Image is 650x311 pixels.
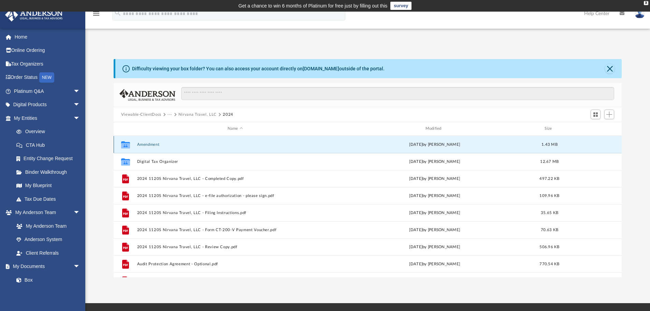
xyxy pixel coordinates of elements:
[5,98,90,112] a: Digital Productsarrow_drop_down
[539,262,559,266] span: 770.54 KB
[541,211,558,214] span: 35.65 KB
[10,219,84,233] a: My Anderson Team
[137,211,333,215] button: 2024 1120S Nirvana Travel, LLC - Filing Instructions.pdf
[39,72,54,83] div: NEW
[644,1,648,5] div: close
[10,192,90,206] a: Tax Due Dates
[10,165,90,179] a: Binder Walkthrough
[168,112,172,118] button: ···
[121,112,161,118] button: Viewable-ClientDocs
[137,159,333,164] button: Digital Tax Organizer
[591,110,601,119] button: Switch to Grid View
[541,142,558,146] span: 1.43 MB
[336,126,533,132] div: Modified
[178,112,217,118] button: Nirvana Travel, LLC
[539,245,559,249] span: 506.96 KB
[566,126,614,132] div: id
[73,84,87,98] span: arrow_drop_down
[136,126,333,132] div: Name
[336,193,533,199] div: [DATE] by [PERSON_NAME]
[539,176,559,180] span: 497.22 KB
[539,194,559,197] span: 109.96 KB
[336,158,533,165] div: [DATE] by [PERSON_NAME]
[10,152,90,166] a: Entity Change Request
[10,138,90,152] a: CTA Hub
[540,159,559,163] span: 12.67 MB
[137,194,333,198] button: 2024 1120S Nirvana Travel, LLC - e-file authorization - please sign.pdf
[92,10,100,18] i: menu
[5,57,90,71] a: Tax Organizers
[336,141,533,147] div: [DATE] by [PERSON_NAME]
[117,126,134,132] div: id
[137,176,333,181] button: 2024 1120S Nirvana Travel, LLC - Completed Copy.pdf
[239,2,388,10] div: Get a chance to win 6 months of Platinum for free just by filling out this
[181,87,614,100] input: Search files and folders
[336,244,533,250] div: [DATE] by [PERSON_NAME]
[390,2,411,10] a: survey
[635,9,645,18] img: User Pic
[303,66,339,71] a: [DOMAIN_NAME]
[223,112,233,118] button: 2024
[5,260,87,273] a: My Documentsarrow_drop_down
[5,44,90,57] a: Online Ordering
[5,30,90,44] a: Home
[3,8,65,22] img: Anderson Advisors Platinum Portal
[10,125,90,139] a: Overview
[114,136,622,277] div: grid
[10,233,87,246] a: Anderson System
[137,262,333,266] button: Audit Protection Agreement - Optional.pdf
[137,245,333,249] button: 2024 1120S Nirvana Travel, LLC - Review Copy.pdf
[605,64,615,73] button: Close
[5,206,87,220] a: My Anderson Teamarrow_drop_down
[5,71,90,85] a: Order StatusNEW
[137,228,333,232] button: 2024 1120S Nirvana Travel, LLC - Form CT-200-V Payment Voucher.pdf
[137,142,333,147] button: Amendment
[10,179,87,193] a: My Blueprint
[73,260,87,274] span: arrow_drop_down
[336,261,533,267] div: [DATE] by [PERSON_NAME]
[5,111,90,125] a: My Entitiesarrow_drop_down
[114,9,121,17] i: search
[336,210,533,216] div: [DATE] by [PERSON_NAME]
[5,84,90,98] a: Platinum Q&Aarrow_drop_down
[10,273,84,287] a: Box
[10,246,87,260] a: Client Referrals
[73,111,87,125] span: arrow_drop_down
[73,98,87,112] span: arrow_drop_down
[541,228,558,231] span: 70.63 KB
[604,110,615,119] button: Add
[73,206,87,220] span: arrow_drop_down
[336,175,533,182] div: [DATE] by [PERSON_NAME]
[132,65,385,72] div: Difficulty viewing your box folder? You can also access your account directly on outside of the p...
[92,13,100,18] a: menu
[10,287,87,300] a: Meeting Minutes
[536,126,563,132] div: Size
[336,227,533,233] div: [DATE] by [PERSON_NAME]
